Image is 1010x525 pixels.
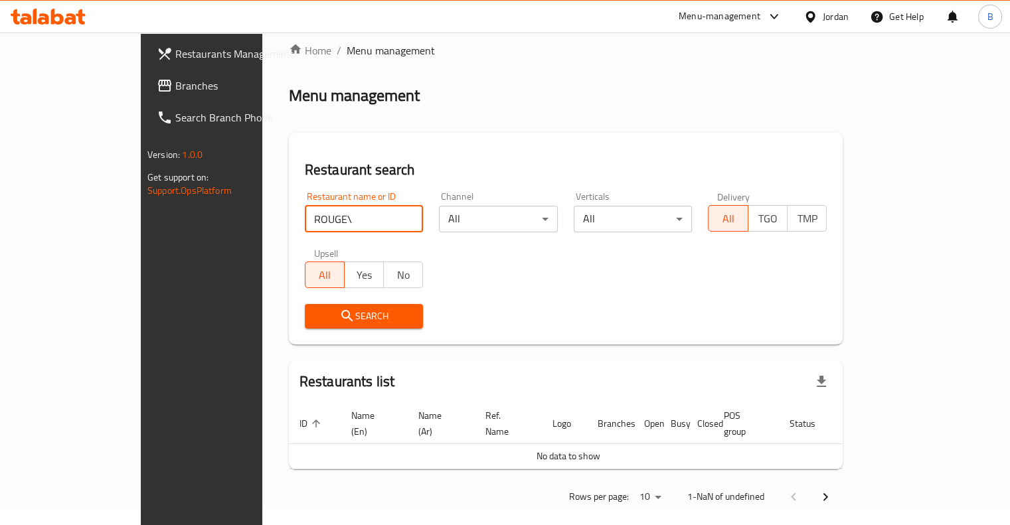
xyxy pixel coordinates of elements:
span: All [714,209,742,228]
button: TMP [787,205,827,232]
input: Search for restaurant name or ID.. [305,206,424,232]
th: Open [633,404,660,444]
span: Search [315,308,413,325]
span: Name (Ar) [418,408,459,439]
button: Yes [344,262,384,288]
span: B [987,9,993,24]
th: Logo [542,404,587,444]
span: Name (En) [351,408,392,439]
h2: Restaurant search [305,160,827,180]
span: Version: [147,146,180,163]
div: All [439,206,558,232]
h2: Restaurants list [299,372,394,392]
label: Upsell [314,248,339,258]
a: Restaurants Management [146,38,309,70]
th: Busy [660,404,687,444]
div: Jordan [823,9,849,24]
span: 1.0.0 [182,146,203,163]
span: No data to show [537,447,600,465]
span: Ref. Name [485,408,526,439]
span: Branches [175,78,299,94]
a: Home [289,42,331,58]
button: Next page [809,481,841,513]
p: Rows per page: [569,488,629,505]
th: Closed [687,404,713,444]
span: POS group [724,408,763,439]
table: enhanced table [289,404,894,469]
div: Menu-management [679,9,760,25]
li: / [337,42,341,58]
label: Delivery [717,192,750,201]
span: All [311,265,339,285]
span: Status [790,415,833,431]
button: Search [305,304,424,329]
div: Rows per page: [634,487,666,507]
button: No [383,262,423,288]
div: All [574,206,693,232]
a: Support.OpsPlatform [147,182,232,199]
span: TMP [793,209,821,228]
span: No [389,265,418,285]
button: All [708,205,748,232]
span: TGO [754,209,782,228]
span: ID [299,415,325,431]
a: Branches [146,70,309,102]
span: Yes [350,265,379,285]
p: 1-NaN of undefined [687,488,764,505]
a: Search Branch Phone [146,102,309,133]
span: Menu management [347,42,435,58]
th: Branches [587,404,633,444]
h2: Menu management [289,85,420,106]
span: Search Branch Phone [175,110,299,125]
span: Get support on: [147,169,209,186]
nav: breadcrumb [289,42,843,58]
button: All [305,262,345,288]
button: TGO [748,205,788,232]
span: Restaurants Management [175,46,299,62]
